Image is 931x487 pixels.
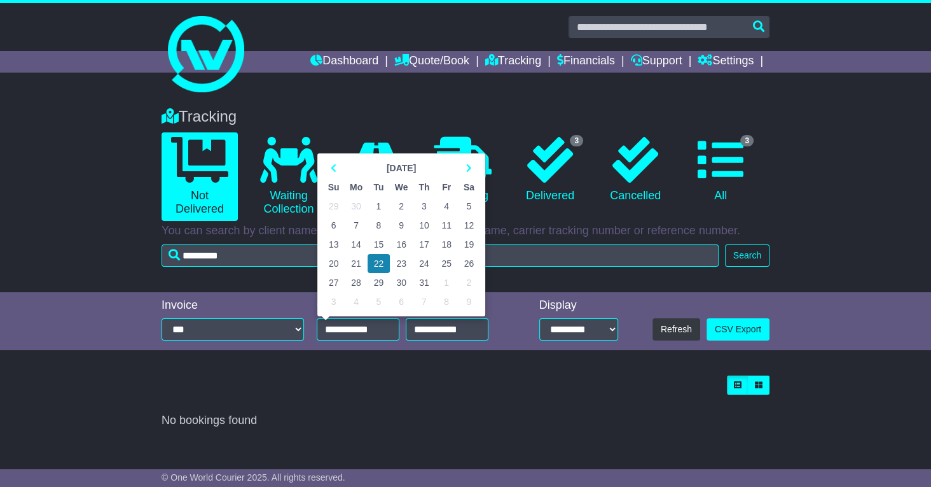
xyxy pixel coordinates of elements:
div: No bookings found [162,414,769,428]
td: 7 [413,292,435,311]
a: Support [631,51,682,73]
td: 30 [390,273,413,292]
a: Tracking [485,51,541,73]
td: 3 [413,197,435,216]
td: 2 [390,197,413,216]
a: Quote/Book [394,51,469,73]
td: 3 [322,292,345,311]
td: 6 [322,216,345,235]
td: 29 [368,273,390,292]
th: Su [322,178,345,197]
td: 21 [345,254,368,273]
td: 6 [390,292,413,311]
td: 31 [413,273,435,292]
td: 13 [322,235,345,254]
td: 18 [435,235,457,254]
a: Waiting Collection [251,132,327,221]
span: 3 [570,135,583,146]
th: Mo [345,178,368,197]
td: 9 [390,216,413,235]
th: We [390,178,413,197]
td: 4 [345,292,368,311]
a: Settings [698,51,754,73]
div: Tracking [155,108,776,126]
td: 4 [435,197,457,216]
p: You can search by client name, OWC tracking number, carrier name, carrier tracking number or refe... [162,224,769,238]
td: 23 [390,254,413,273]
td: 8 [435,292,457,311]
td: 29 [322,197,345,216]
td: 26 [458,254,480,273]
div: Invoice [162,299,304,313]
td: 16 [390,235,413,254]
a: 3 All [684,132,757,208]
td: 25 [435,254,457,273]
td: 24 [413,254,435,273]
th: Sa [458,178,480,197]
td: 5 [458,197,480,216]
a: CSV Export [707,318,769,341]
a: Cancelled [599,132,672,208]
td: 15 [368,235,390,254]
td: 28 [345,273,368,292]
th: Fr [435,178,457,197]
td: 22 [368,254,390,273]
a: Delivering [425,132,501,208]
span: © One World Courier 2025. All rights reserved. [162,472,345,483]
td: 17 [413,235,435,254]
a: Not Delivered [162,132,238,221]
a: Dashboard [310,51,378,73]
td: 10 [413,216,435,235]
button: Search [725,244,769,267]
th: Th [413,178,435,197]
td: 1 [368,197,390,216]
td: 5 [368,292,390,311]
td: 1 [435,273,457,292]
td: 19 [458,235,480,254]
td: 20 [322,254,345,273]
td: 30 [345,197,368,216]
a: 3 Delivered [514,132,586,208]
th: Select Month [345,159,457,178]
td: 8 [368,216,390,235]
td: 2 [458,273,480,292]
a: Financials [557,51,615,73]
span: 3 [740,135,754,146]
a: In Transit [340,132,412,208]
td: 27 [322,273,345,292]
th: Tu [368,178,390,197]
td: 12 [458,216,480,235]
td: 9 [458,292,480,311]
button: Refresh [652,318,700,341]
td: 7 [345,216,368,235]
td: 11 [435,216,457,235]
td: 14 [345,235,368,254]
div: Display [539,299,618,313]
